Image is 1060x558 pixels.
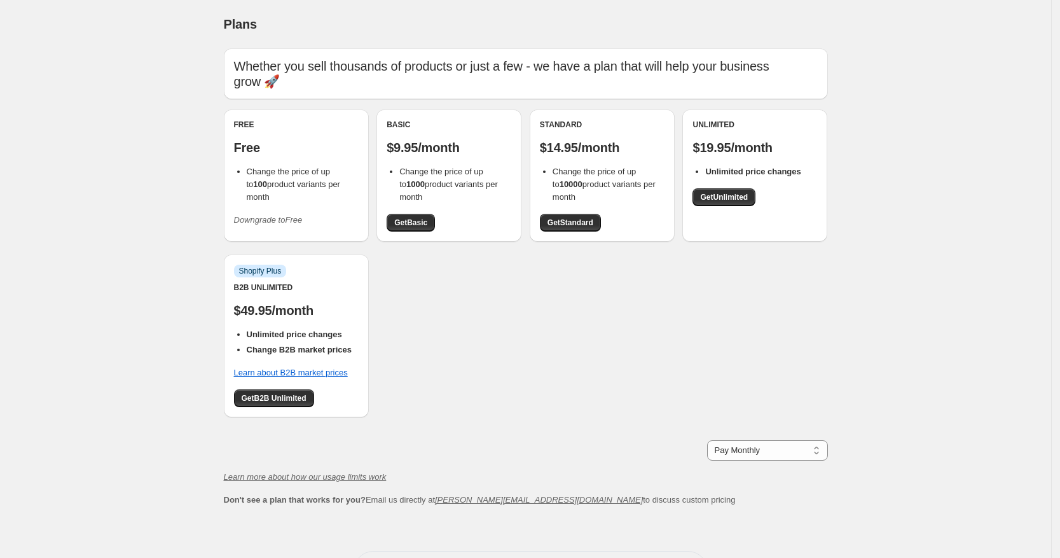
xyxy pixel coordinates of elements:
[705,167,801,176] b: Unlimited price changes
[234,368,348,377] a: Learn about B2B market prices
[234,282,359,293] div: B2B Unlimited
[540,214,601,232] a: GetStandard
[224,17,257,31] span: Plans
[540,120,664,130] div: Standard
[547,218,593,228] span: Get Standard
[560,179,582,189] b: 10000
[234,59,818,89] p: Whether you sell thousands of products or just a few - we have a plan that will help your busines...
[387,140,511,155] p: $9.95/month
[234,215,303,225] i: Downgrade to Free
[234,303,359,318] p: $49.95/month
[692,120,817,130] div: Unlimited
[253,179,267,189] b: 100
[224,495,366,505] b: Don't see a plan that works for you?
[394,218,427,228] span: Get Basic
[247,330,342,339] b: Unlimited price changes
[387,120,511,130] div: Basic
[234,389,314,407] a: GetB2B Unlimited
[224,495,736,505] span: Email us directly at to discuss custom pricing
[692,188,755,206] a: GetUnlimited
[435,495,643,505] a: [PERSON_NAME][EMAIL_ADDRESS][DOMAIN_NAME]
[234,120,359,130] div: Free
[553,167,656,202] span: Change the price of up to product variants per month
[700,192,748,202] span: Get Unlimited
[692,140,817,155] p: $19.95/month
[239,266,282,276] span: Shopify Plus
[399,167,498,202] span: Change the price of up to product variants per month
[540,140,664,155] p: $14.95/month
[247,345,352,354] b: Change B2B market prices
[247,167,340,202] span: Change the price of up to product variants per month
[242,393,306,403] span: Get B2B Unlimited
[234,140,359,155] p: Free
[406,179,425,189] b: 1000
[226,210,310,230] button: Downgrade toFree
[387,214,435,232] a: GetBasic
[224,472,387,482] a: Learn more about how our usage limits work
